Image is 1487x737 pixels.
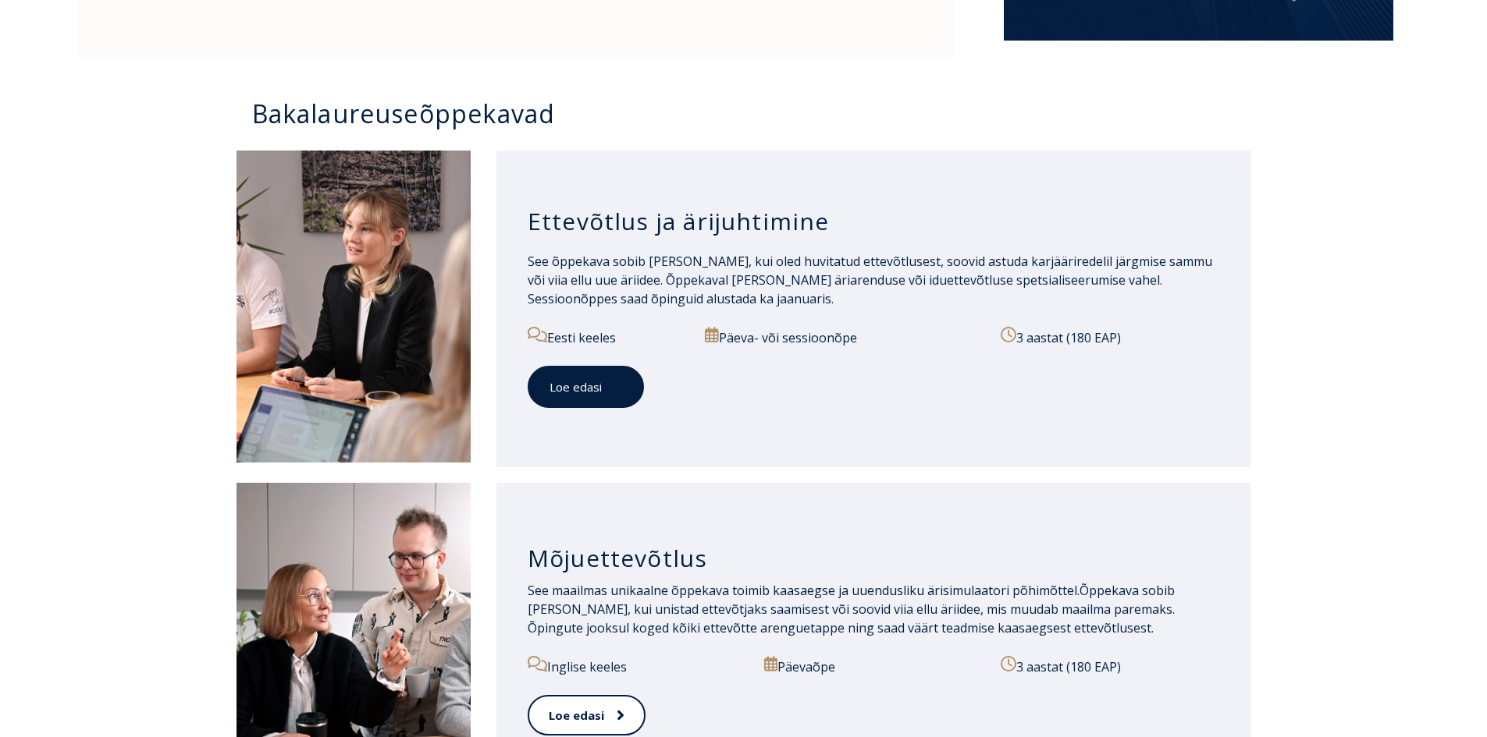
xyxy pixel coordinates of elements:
span: See maailmas unikaalne õppekava toimib kaasaegse ja uuendusliku ärisimulaatori põhimõttel. [528,582,1080,599]
p: Päeva- või sessioonõpe [705,327,983,347]
p: Inglise keeles [528,656,746,676]
a: Loe edasi [528,366,644,409]
span: See õppekava sobib [PERSON_NAME], kui oled huvitatud ettevõtlusest, soovid astuda karjääriredelil... [528,253,1212,307]
p: 3 aastat (180 EAP) [1001,656,1204,676]
p: 3 aastat (180 EAP) [1001,327,1219,347]
img: Ettevõtlus ja ärijuhtimine [237,151,471,462]
p: Eesti keeles [528,327,688,347]
p: Päevaõpe [764,656,983,676]
span: Õppekava sobib [PERSON_NAME], kui unistad ettevõtjaks saamisest või soovid viia ellu äriidee, mis... [528,582,1175,636]
h3: Mõjuettevõtlus [528,544,1220,573]
h3: Ettevõtlus ja ärijuhtimine [528,207,1220,236]
a: Loe edasi [528,695,646,736]
h3: Bakalaureuseõppekavad [252,100,1251,127]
